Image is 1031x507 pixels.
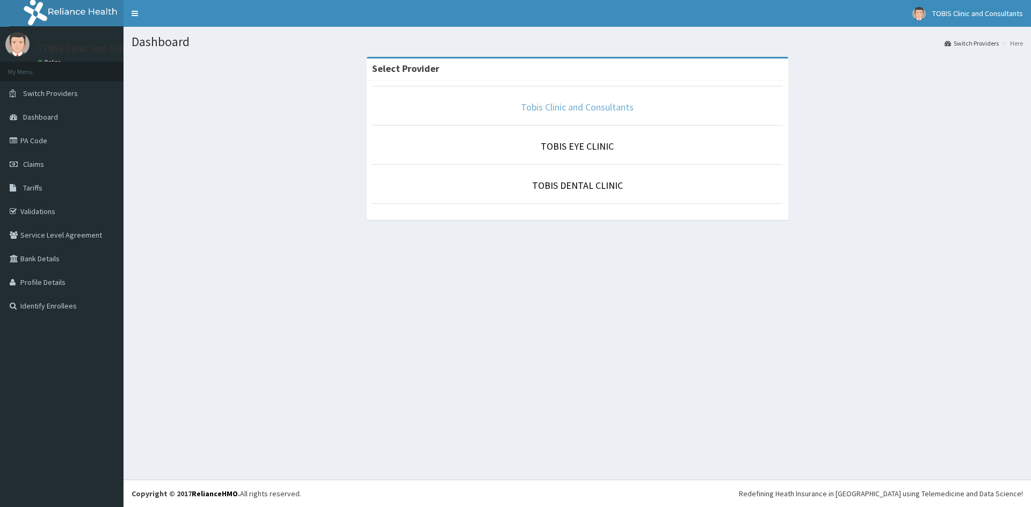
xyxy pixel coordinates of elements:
a: Online [38,58,63,66]
span: Claims [23,159,44,169]
span: TOBIS Clinic and Consultants [932,9,1023,18]
strong: Copyright © 2017 . [132,489,240,498]
img: User Image [5,32,30,56]
a: TOBIS DENTAL CLINIC [532,179,623,192]
div: Redefining Heath Insurance in [GEOGRAPHIC_DATA] using Telemedicine and Data Science! [739,488,1023,499]
a: TOBIS EYE CLINIC [541,140,614,152]
img: User Image [912,7,926,20]
a: RelianceHMO [192,489,238,498]
p: TOBIS Clinic and Consultants [38,43,159,53]
strong: Select Provider [372,62,439,75]
h1: Dashboard [132,35,1023,49]
a: Tobis Clinic and Consultants [521,101,634,113]
footer: All rights reserved. [124,480,1031,507]
span: Dashboard [23,112,58,122]
li: Here [1000,39,1023,48]
span: Switch Providers [23,89,78,98]
a: Switch Providers [945,39,999,48]
span: Tariffs [23,183,42,193]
